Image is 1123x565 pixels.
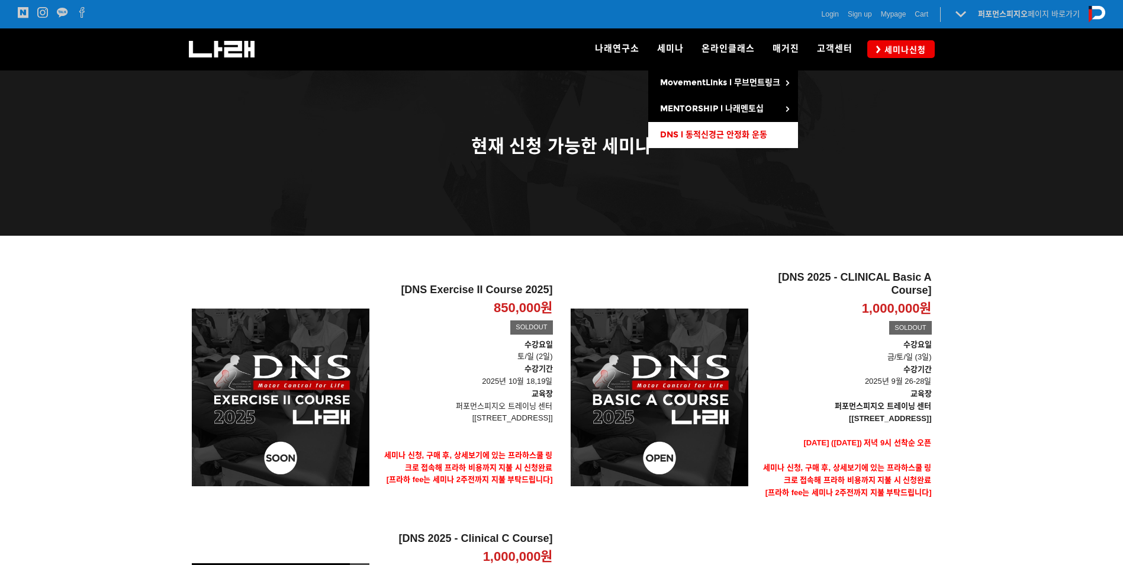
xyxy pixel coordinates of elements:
strong: 수강요일 [903,340,932,349]
strong: 교육장 [910,389,932,398]
span: 고객센터 [817,43,852,54]
p: 850,000원 [494,300,553,317]
span: [프라하 fee는 세미나 2주전까지 지불 부탁드립니다] [387,475,553,484]
a: Login [822,8,839,20]
p: 2025년 10월 18,19일 [378,363,553,388]
strong: 수강기간 [525,364,553,373]
span: 매거진 [773,43,799,54]
a: DNS l 동적신경근 안정화 운동 [648,122,798,148]
a: 온라인클래스 [693,28,764,70]
a: Sign up [848,8,872,20]
div: SOLDOUT [889,321,931,335]
span: DNS l 동적신경근 안정화 운동 [660,130,767,140]
span: 현재 신청 가능한 세미나 [471,136,652,156]
p: 2025년 9월 26-28일 [757,364,932,389]
a: [DNS 2025 - CLINICAL Basic A Course] 1,000,000원 SOLDOUT 수강요일금/토/일 (3일)수강기간 2025년 9월 26-28일교육장퍼포먼스... [757,271,932,524]
a: MENTORSHIP l 나래멘토십 [648,96,798,122]
strong: [[STREET_ADDRESS]] [849,414,931,423]
a: [DNS Exercise II Course 2025] 850,000원 SOLDOUT 수강요일토/일 (2일)수강기간 2025년 10월 18,19일교육장퍼포먼스피지오 트레이닝 센... [378,284,553,511]
h2: [DNS Exercise II Course 2025] [378,284,553,297]
span: [DATE] ([DATE]) 저녁 9시 선착순 오픈 [803,438,931,447]
strong: 세미나 신청, 구매 후, 상세보기에 있는 프라하스쿨 링크로 접속해 프라하 비용까지 지불 시 신청완료 [763,463,932,484]
span: [프라하 fee는 세미나 2주전까지 지불 부탁드립니다] [765,488,932,497]
span: 세미나 [657,43,684,54]
div: SOLDOUT [510,320,552,335]
a: 고객센터 [808,28,861,70]
a: Mypage [881,8,906,20]
span: 나래연구소 [595,43,639,54]
h2: [DNS 2025 - Clinical C Course] [378,532,553,545]
strong: 퍼포먼스피지오 [978,9,1028,18]
a: Cart [915,8,928,20]
a: 세미나 [648,28,693,70]
a: 나래연구소 [586,28,648,70]
p: [[STREET_ADDRESS]] [378,412,553,425]
span: 온라인클래스 [702,43,755,54]
a: 세미나신청 [867,40,935,57]
span: 세미나신청 [881,44,926,56]
span: MENTORSHIP l 나래멘토십 [660,104,764,114]
a: 퍼포먼스피지오페이지 바로가기 [978,9,1080,18]
h2: [DNS 2025 - CLINICAL Basic A Course] [757,271,932,297]
p: 1,000,000원 [862,300,932,317]
strong: 수강요일 [525,340,553,349]
p: 퍼포먼스피지오 트레이닝 센터 [378,400,553,413]
strong: 교육장 [532,389,553,398]
strong: 세미나 신청, 구매 후, 상세보기에 있는 프라하스쿨 링크로 접속해 프라하 비용까지 지불 시 신청완료 [384,451,553,472]
strong: 퍼포먼스피지오 트레이닝 센터 [835,402,931,410]
span: MovementLinks l 무브먼트링크 [660,78,780,88]
p: 금/토/일 (3일) [757,339,932,364]
a: MovementLinks l 무브먼트링크 [648,70,798,96]
strong: 수강기간 [903,365,932,374]
a: 매거진 [764,28,808,70]
p: 토/일 (2일) [378,339,553,364]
